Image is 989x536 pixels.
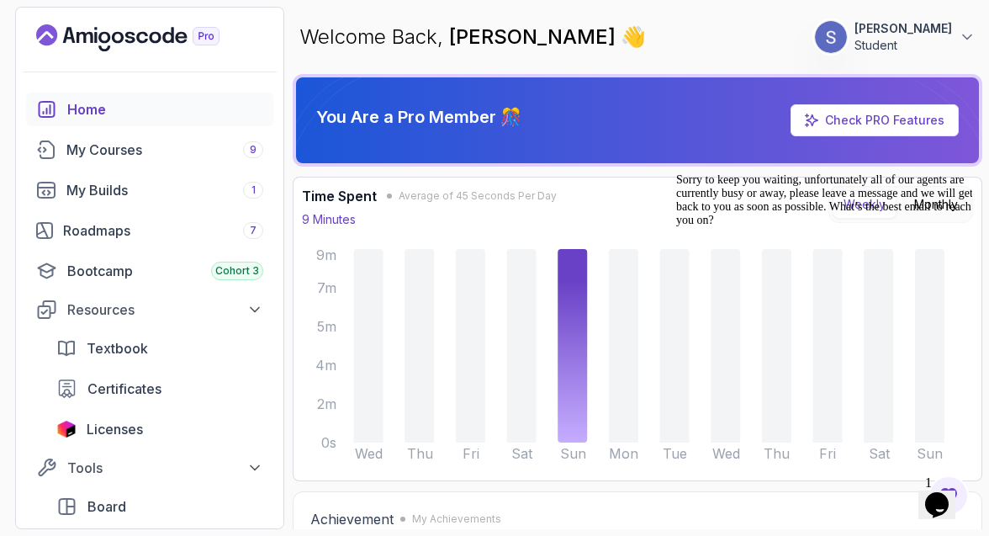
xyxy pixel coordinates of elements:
[317,395,336,412] tspan: 2m
[7,7,309,61] div: Sorry to keep you waiting, unfortunately all of our agents are currently busy or away, please lea...
[316,247,336,263] tspan: 9m
[26,453,273,483] button: Tools
[917,445,943,462] tspan: Sun
[669,167,972,460] iframe: chat widget
[869,445,891,462] tspan: Sat
[56,421,77,438] img: jetbrains icon
[87,338,148,358] span: Textbook
[250,143,257,157] span: 9
[712,445,740,462] tspan: Wed
[315,357,336,374] tspan: 4m
[316,105,521,129] p: You Are a Pro Member 🎊
[63,220,263,241] div: Roadmaps
[67,99,263,119] div: Home
[46,332,273,365] a: textbook
[791,104,959,136] a: Check PRO Features
[407,445,433,462] tspan: Thu
[46,412,273,446] a: licenses
[918,469,972,519] iframe: chat widget
[321,434,336,451] tspan: 0s
[66,180,263,200] div: My Builds
[67,458,263,478] div: Tools
[317,279,336,296] tspan: 7m
[620,23,647,50] span: 👋
[463,445,479,462] tspan: Fri
[854,37,952,54] p: Student
[299,24,646,50] p: Welcome Back,
[399,189,557,203] span: Average of 45 Seconds Per Day
[663,445,687,462] tspan: Tue
[26,295,273,325] button: Resources
[819,445,836,462] tspan: Fri
[67,261,263,281] div: Bootcamp
[26,254,273,288] a: bootcamp
[46,372,273,406] a: certificates
[317,318,336,335] tspan: 5m
[26,214,273,247] a: roadmaps
[87,419,143,439] span: Licenses
[66,140,263,160] div: My Courses
[764,445,790,462] tspan: Thu
[250,224,257,237] span: 7
[87,379,161,399] span: Certificates
[215,264,259,278] span: Cohort 3
[310,509,394,529] h2: Achievement
[854,20,952,37] p: [PERSON_NAME]
[46,490,273,523] a: board
[26,93,273,126] a: home
[87,496,126,517] span: Board
[7,7,304,60] span: Sorry to keep you waiting, unfortunately all of our agents are currently busy or away, please lea...
[302,186,377,206] h3: Time Spent
[36,24,258,51] a: Landing page
[67,300,263,320] div: Resources
[251,183,256,197] span: 1
[26,173,273,207] a: builds
[609,445,638,462] tspan: Mon
[814,20,976,54] button: user profile image[PERSON_NAME]Student
[449,24,621,49] span: [PERSON_NAME]
[26,133,273,167] a: courses
[412,512,501,526] p: My Achievements
[355,445,383,462] tspan: Wed
[815,21,847,53] img: user profile image
[560,445,586,462] tspan: Sun
[302,211,356,228] p: 9 Minutes
[511,445,533,462] tspan: Sat
[825,113,944,127] a: Check PRO Features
